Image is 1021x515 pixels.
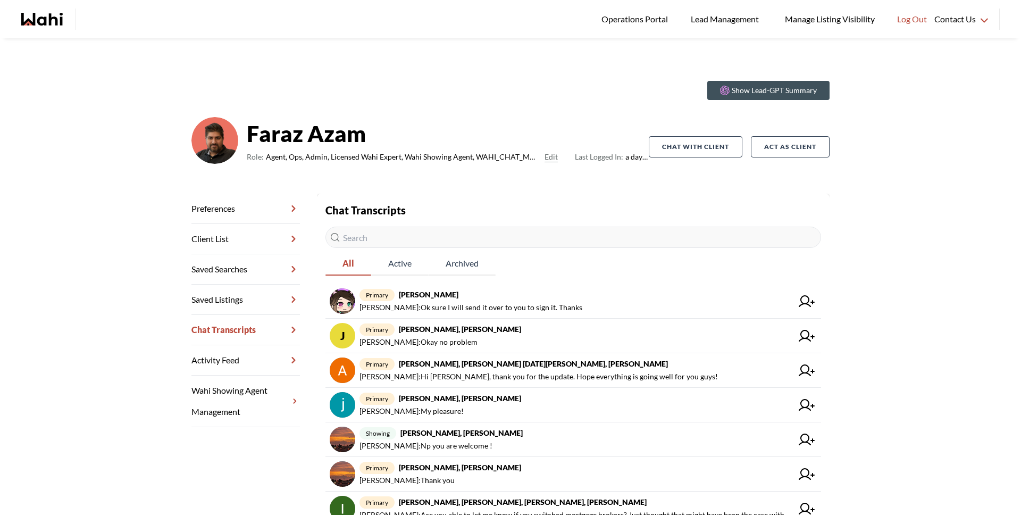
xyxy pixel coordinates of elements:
p: Show Lead-GPT Summary [732,85,817,96]
button: Act as Client [751,136,830,157]
span: Role: [247,151,264,163]
span: primary [359,462,395,474]
strong: [PERSON_NAME] [399,290,458,299]
span: All [325,252,371,275]
button: Show Lead-GPT Summary [707,81,830,100]
a: Preferences [191,194,300,224]
a: primary[PERSON_NAME], [PERSON_NAME] [DATE][PERSON_NAME], [PERSON_NAME][PERSON_NAME]:Hi [PERSON_NA... [325,353,821,388]
button: Archived [429,252,496,276]
span: [PERSON_NAME] : My pleasure! [359,405,464,418]
span: Manage Listing Visibility [782,12,878,26]
img: chat avatar [330,427,355,452]
span: primary [359,289,395,301]
span: [PERSON_NAME] : Np you are welcome ! [359,439,492,452]
strong: Faraz Azam [247,118,649,149]
img: chat avatar [330,392,355,418]
span: showing [359,427,396,439]
strong: [PERSON_NAME], [PERSON_NAME] [399,394,521,403]
a: primary[PERSON_NAME], [PERSON_NAME][PERSON_NAME]:My pleasure! [325,388,821,422]
a: Saved Listings [191,285,300,315]
span: [PERSON_NAME] : Ok sure I will send it over to you to sign it. Thanks [359,301,582,314]
a: primary[PERSON_NAME][PERSON_NAME]:Ok sure I will send it over to you to sign it. Thanks [325,284,821,319]
span: primary [359,496,395,509]
input: Search [325,227,821,248]
a: Client List [191,224,300,254]
span: [PERSON_NAME] : Okay no problem [359,336,478,348]
strong: [PERSON_NAME], [PERSON_NAME] [400,428,523,437]
img: chat avatar [330,358,355,383]
span: primary [359,323,395,336]
a: Jprimary[PERSON_NAME], [PERSON_NAME][PERSON_NAME]:Okay no problem [325,319,821,353]
button: Active [371,252,429,276]
a: primary[PERSON_NAME], [PERSON_NAME][PERSON_NAME]:Thank you [325,457,821,492]
img: d03c15c2156146a3.png [191,117,238,164]
strong: [PERSON_NAME], [PERSON_NAME], [PERSON_NAME], [PERSON_NAME] [399,497,647,506]
span: Operations Portal [601,12,672,26]
strong: [PERSON_NAME], [PERSON_NAME] [399,463,521,472]
span: Lead Management [691,12,763,26]
a: showing[PERSON_NAME], [PERSON_NAME][PERSON_NAME]:Np you are welcome ! [325,422,821,457]
a: Chat Transcripts [191,315,300,345]
span: a day ago [575,151,649,163]
a: Wahi Showing Agent Management [191,376,300,427]
strong: [PERSON_NAME], [PERSON_NAME] [DATE][PERSON_NAME], [PERSON_NAME] [399,359,668,368]
button: All [325,252,371,276]
span: Agent, Ops, Admin, Licensed Wahi Expert, Wahi Showing Agent, WAHI_CHAT_MODERATOR [266,151,540,163]
button: Edit [545,151,558,163]
span: [PERSON_NAME] : Thank you [359,474,455,487]
span: [PERSON_NAME] : Hi [PERSON_NAME], thank you for the update. Hope everything is going well for you... [359,370,718,383]
span: Log Out [897,12,927,26]
span: primary [359,358,395,370]
a: Saved Searches [191,254,300,285]
img: chat avatar [330,288,355,314]
span: Last Logged In: [575,152,623,161]
span: Archived [429,252,496,275]
div: J [330,323,355,348]
span: primary [359,393,395,405]
a: Activity Feed [191,345,300,376]
strong: Chat Transcripts [325,204,406,217]
a: Wahi homepage [21,13,63,26]
img: chat avatar [330,461,355,487]
span: Active [371,252,429,275]
button: Chat with client [649,136,742,157]
strong: [PERSON_NAME], [PERSON_NAME] [399,325,521,334]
